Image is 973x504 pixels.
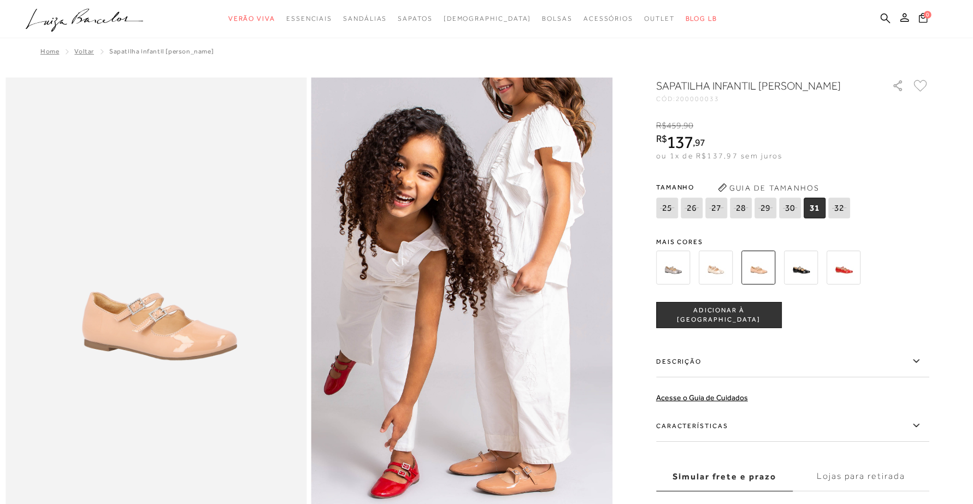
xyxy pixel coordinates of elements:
a: Home [40,48,59,55]
i: , [693,138,705,147]
i: , [682,121,694,131]
span: 32 [828,198,850,218]
span: 90 [683,121,693,131]
span: Sapatos [398,15,432,22]
a: categoryNavScreenReaderText [398,9,432,29]
label: Lojas para retirada [793,462,929,491]
span: 0 [924,11,931,19]
span: 29 [754,198,776,218]
span: BLOG LB [686,15,717,22]
a: categoryNavScreenReaderText [343,9,387,29]
span: Sandálias [343,15,387,22]
img: SAPATILHA INFANTIL MARY JANE VERNIZ BLUSH [741,251,775,284]
span: Verão Viva [228,15,275,22]
span: 31 [804,198,825,218]
a: noSubCategoriesText [444,9,532,29]
span: Essenciais [286,15,332,22]
a: BLOG LB [686,9,717,29]
label: Simular frete e prazo [656,462,793,491]
span: 27 [705,198,727,218]
span: Mais cores [656,239,929,245]
label: Características [656,410,929,442]
a: Acesse o Guia de Cuidados [656,393,748,402]
button: 0 [916,12,931,27]
span: 28 [730,198,752,218]
span: 26 [681,198,703,218]
span: 30 [779,198,801,218]
img: SAPATILHA INFANTIL EM METALIZADO OURO COM FIVELA DE CRISTAL [699,251,733,284]
span: 200000033 [676,95,720,103]
span: Acessórios [583,15,633,22]
a: categoryNavScreenReaderText [228,9,275,29]
span: Tamanho [656,179,853,195]
a: categoryNavScreenReaderText [644,9,675,29]
span: 459 [667,121,681,131]
a: categoryNavScreenReaderText [286,9,332,29]
div: CÓD: [656,96,875,102]
a: categoryNavScreenReaderText [542,9,573,29]
a: Voltar [74,48,94,55]
span: ou 1x de R$137,97 sem juros [656,151,782,160]
i: R$ [656,134,667,144]
img: SAPATILHA INFANTIL EM METALIZADO CHUMBO COM FIVELA DE CRISTAL [656,251,690,284]
a: categoryNavScreenReaderText [583,9,633,29]
img: SAPATILHA INFANTIL MARY JANE VERNIZ VERMELHO [827,251,860,284]
span: ADICIONAR À [GEOGRAPHIC_DATA] [657,306,781,325]
span: 25 [656,198,678,218]
i: R$ [656,121,667,131]
span: SAPATILHA INFANTIL [PERSON_NAME] [109,48,214,55]
span: [DEMOGRAPHIC_DATA] [444,15,532,22]
img: SAPATILHA INFANTIL MARY JANE VERNIZ PRETA [784,251,818,284]
span: 97 [695,137,705,148]
button: ADICIONAR À [GEOGRAPHIC_DATA] [656,302,782,328]
span: Outlet [644,15,675,22]
span: Bolsas [542,15,573,22]
span: 137 [667,132,693,152]
label: Descrição [656,346,929,377]
h1: SAPATILHA INFANTIL [PERSON_NAME] [656,78,861,93]
button: Guia de Tamanhos [714,179,823,197]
